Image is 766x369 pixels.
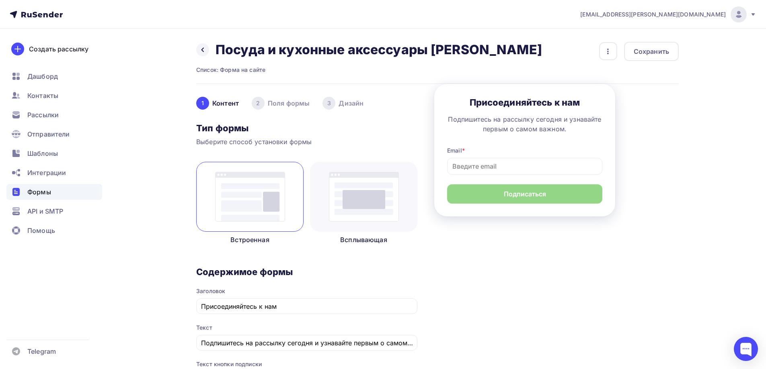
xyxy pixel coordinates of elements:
h3: Тип формы [196,122,417,134]
input: Введите email [447,158,602,175]
a: Рассылки [6,107,102,123]
span: Дашборд [27,71,58,81]
a: Контакты [6,88,102,104]
span: Помощь [27,226,55,235]
span: Интеграции [27,168,66,177]
span: Контакты [27,91,58,100]
h2: Посуда и кухонные аксессуары [PERSON_NAME] [216,42,542,58]
div: Подпишитесь на рассылку сегодня и узнавайте первым о самом важном. [447,114,602,134]
div: Дизайн [322,97,363,110]
a: [EMAIL_ADDRESS][PERSON_NAME][DOMAIN_NAME] [580,6,756,22]
span: Telegram [27,347,56,356]
div: Создать рассылку [29,44,88,54]
div: Текст кнопки подписки [196,360,417,368]
div: Список: Форма на сайте [196,66,542,74]
a: Формы [6,184,102,200]
a: Шаблоны [6,145,102,161]
h3: Содержимое формы [196,266,417,277]
p: Всплывающая [310,235,417,245]
span: Отправители [27,129,70,139]
div: Текст [196,324,417,332]
div: 2 [252,97,265,110]
div: Email [447,147,602,155]
div: Контент [196,97,239,110]
span: Шаблоны [27,149,58,158]
p: Выберите способ установки формы [196,137,417,147]
p: Встроенная [196,235,304,245]
span: [EMAIL_ADDRESS][PERSON_NAME][DOMAIN_NAME] [580,10,726,18]
a: Отправители [6,126,102,142]
div: Сохранить [634,47,669,56]
div: 3 [322,97,335,110]
button: Подписаться [447,184,602,204]
div: Заголовок [196,287,417,295]
a: Дашборд [6,68,102,84]
h3: Присоединяйтесь к нам [447,97,602,108]
span: Формы [27,187,51,197]
div: 1 [196,97,209,110]
span: Рассылки [27,110,59,120]
div: Поля формы [252,97,310,110]
span: API и SMTP [27,206,63,216]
